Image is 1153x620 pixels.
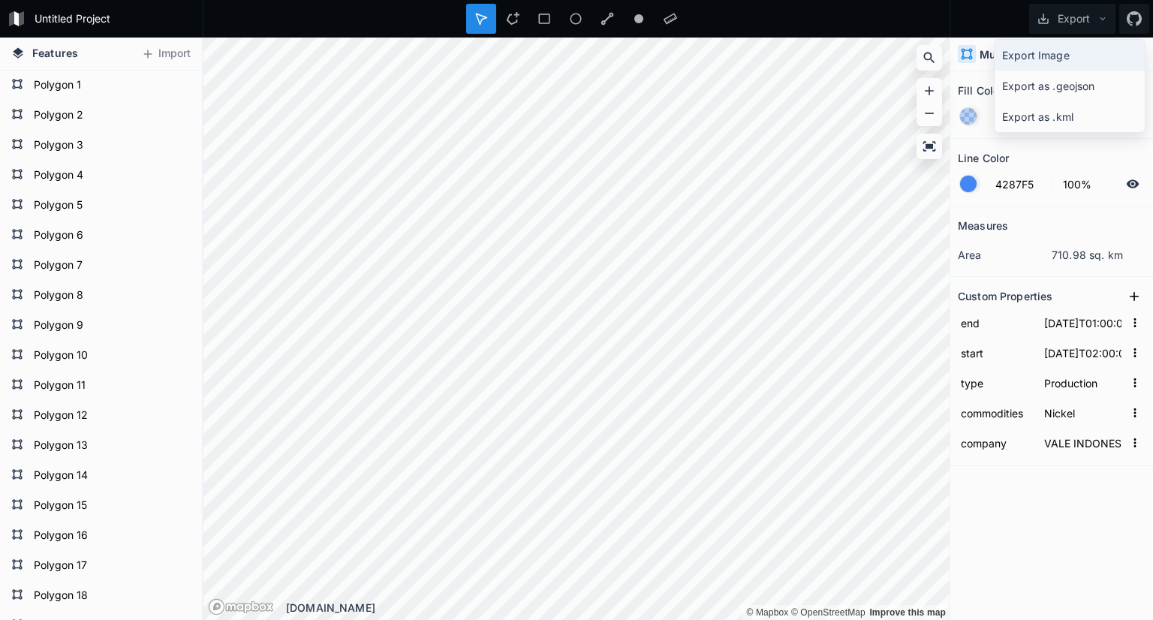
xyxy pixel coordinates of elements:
button: Export [1029,4,1115,34]
h2: Custom Properties [958,284,1052,308]
button: Import [134,42,198,66]
div: Export Image [995,40,1145,71]
input: Empty [1041,402,1124,424]
input: Name [958,342,1034,364]
input: Empty [1041,372,1124,394]
div: Export as .geojson [995,71,1145,101]
a: Mapbox logo [208,598,274,615]
input: Name [958,402,1034,424]
a: Mapbox [746,607,788,618]
h2: Line Color [958,146,1009,170]
div: Export as .kml [995,101,1145,132]
a: Map feedback [869,607,946,618]
h2: Measures [958,214,1008,237]
input: Name [958,312,1034,334]
a: OpenStreetMap [791,607,866,618]
h4: MultiPolygon 486 [980,47,1073,62]
input: Empty [1041,432,1124,454]
dd: 710.98 sq. km [1052,247,1145,263]
input: Empty [1041,342,1124,364]
input: Empty [1041,312,1124,334]
input: Name [958,432,1034,454]
input: Name [958,372,1034,394]
dt: area [958,247,1052,263]
h2: Fill Color [958,79,1003,102]
div: [DOMAIN_NAME] [286,600,950,615]
span: Features [32,45,78,61]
